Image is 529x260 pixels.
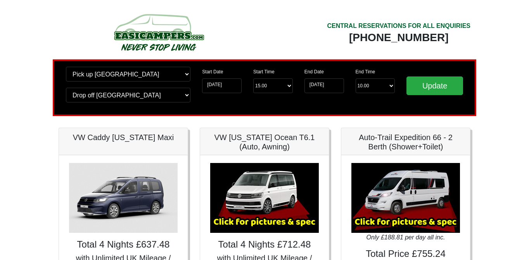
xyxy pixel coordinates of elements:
[349,133,462,151] h5: Auto-Trail Expedition 66 - 2 Berth (Shower+Toilet)
[202,68,223,75] label: Start Date
[208,239,321,250] h4: Total 4 Nights £712.48
[356,68,375,75] label: End Time
[202,78,242,93] input: Start Date
[208,133,321,151] h5: VW [US_STATE] Ocean T6.1 (Auto, Awning)
[304,68,324,75] label: End Date
[327,21,470,31] div: CENTRAL RESERVATIONS FOR ALL ENQUIRIES
[366,234,445,241] i: Only £188.81 per day all inc.
[253,68,275,75] label: Start Time
[406,76,463,95] input: Update
[327,31,470,45] div: [PHONE_NUMBER]
[67,133,180,142] h5: VW Caddy [US_STATE] Maxi
[210,163,319,233] img: VW California Ocean T6.1 (Auto, Awning)
[351,163,460,233] img: Auto-Trail Expedition 66 - 2 Berth (Shower+Toilet)
[67,239,180,250] h4: Total 4 Nights £637.48
[304,78,344,93] input: Return Date
[349,248,462,260] h4: Total Price £755.24
[69,163,178,233] img: VW Caddy California Maxi
[85,11,232,54] img: campers-checkout-logo.png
